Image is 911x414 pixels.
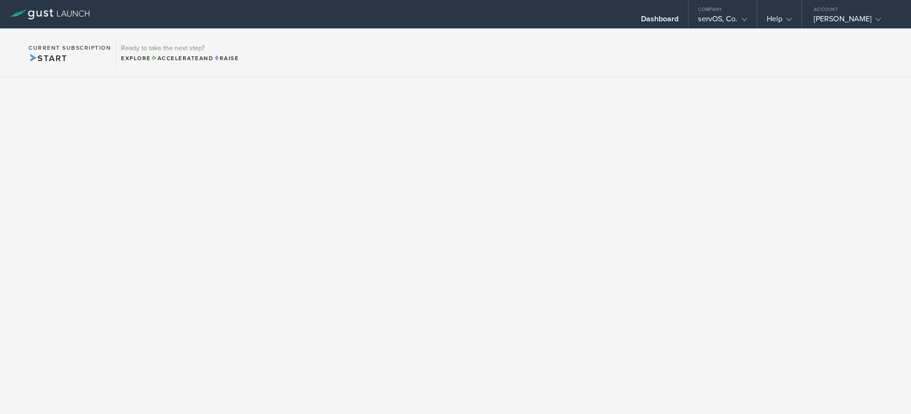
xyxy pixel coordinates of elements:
div: Dashboard [641,14,679,28]
h2: Current Subscription [28,45,111,51]
span: Accelerate [151,55,199,62]
span: Start [28,53,67,63]
div: [PERSON_NAME] [814,14,894,28]
span: Raise [214,55,239,62]
div: Explore [121,54,239,63]
span: and [151,55,214,62]
div: servOS, Co. [698,14,747,28]
div: Ready to take the next step?ExploreAccelerateandRaise [116,38,243,67]
div: Help [767,14,792,28]
h3: Ready to take the next step? [121,45,239,52]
